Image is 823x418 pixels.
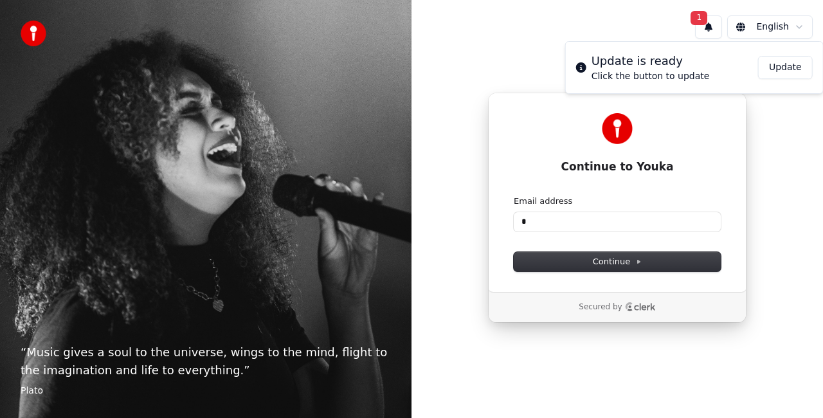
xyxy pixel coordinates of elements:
p: “ Music gives a soul to the universe, wings to the mind, flight to the imagination and life to ev... [21,343,391,379]
img: Youka [602,113,633,144]
button: Update [758,56,813,79]
span: 1 [691,11,707,25]
label: Email address [514,195,572,207]
span: Continue [593,256,642,268]
div: Click the button to update [592,70,710,83]
button: 1 [695,15,722,39]
h1: Continue to Youka [514,159,721,175]
p: Secured by [579,302,622,313]
footer: Plato [21,385,391,397]
div: Update is ready [592,52,710,70]
img: youka [21,21,46,46]
button: Continue [514,252,721,271]
a: Clerk logo [625,302,656,311]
